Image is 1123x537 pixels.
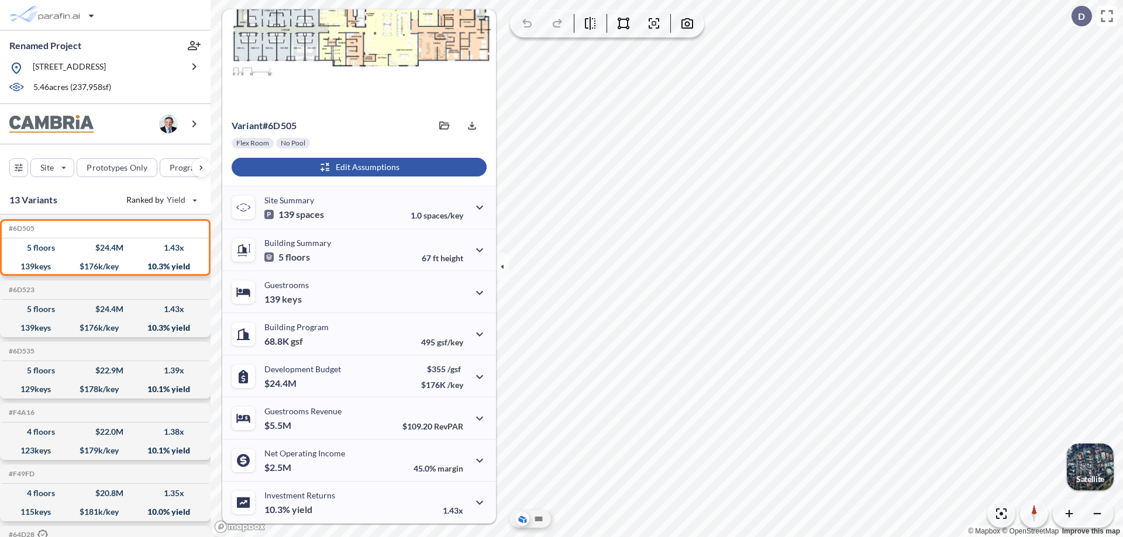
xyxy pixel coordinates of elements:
[264,209,324,220] p: 139
[33,81,111,94] p: 5.46 acres ( 237,958 sf)
[282,293,302,305] span: keys
[1076,474,1104,484] p: Satellite
[281,138,305,148] p: No Pool
[1067,444,1114,490] img: Switcher Image
[443,505,463,515] p: 1.43x
[232,120,297,131] p: # 6d505
[1062,527,1120,535] a: Improve this map
[1067,444,1114,490] button: Switcher ImageSatellite
[447,364,461,374] span: /gsf
[264,293,302,305] p: 139
[9,115,94,133] img: BrandImage
[87,162,147,174] p: Prototypes Only
[447,380,463,390] span: /key
[214,520,266,533] a: Mapbox homepage
[77,158,157,177] button: Prototypes Only
[264,490,335,500] p: Investment Returns
[264,504,312,515] p: 10.3%
[437,337,463,347] span: gsf/key
[264,462,293,473] p: $2.5M
[264,280,309,290] p: Guestrooms
[170,162,202,174] p: Program
[402,421,463,431] p: $109.20
[433,253,439,263] span: ft
[438,463,463,473] span: margin
[232,120,263,131] span: Variant
[40,162,54,174] p: Site
[423,210,463,220] span: spaces/key
[117,190,205,209] button: Ranked by Yield
[9,39,81,52] p: Renamed Project
[264,364,341,374] p: Development Budget
[264,251,310,263] p: 5
[264,195,314,205] p: Site Summary
[30,158,74,177] button: Site
[421,364,463,374] p: $355
[968,527,1000,535] a: Mapbox
[1078,11,1085,22] p: D
[9,193,57,207] p: 13 Variants
[264,322,329,332] p: Building Program
[296,209,324,220] span: spaces
[532,512,546,526] button: Site Plan
[422,253,463,263] p: 67
[33,61,106,75] p: [STREET_ADDRESS]
[6,347,35,355] h5: Click to copy the code
[6,408,35,417] h5: Click to copy the code
[421,337,463,347] p: 495
[440,253,463,263] span: height
[264,448,345,458] p: Net Operating Income
[411,210,463,220] p: 1.0
[434,421,463,431] span: RevPAR
[291,335,303,347] span: gsf
[236,138,269,148] p: Flex Room
[285,251,310,263] span: floors
[264,406,342,416] p: Guestrooms Revenue
[6,470,35,478] h5: Click to copy the code
[167,194,186,206] span: Yield
[414,463,463,473] p: 45.0%
[6,286,35,294] h5: Click to copy the code
[292,504,312,515] span: yield
[421,380,463,390] p: $176K
[264,335,303,347] p: 68.8K
[264,238,331,248] p: Building Summary
[1002,527,1059,535] a: OpenStreetMap
[6,224,35,233] h5: Click to copy the code
[264,377,298,389] p: $24.4M
[159,115,178,133] img: user logo
[515,512,529,526] button: Aerial View
[264,420,293,431] p: $5.5M
[232,158,487,176] button: Edit Assumptions
[160,158,223,177] button: Program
